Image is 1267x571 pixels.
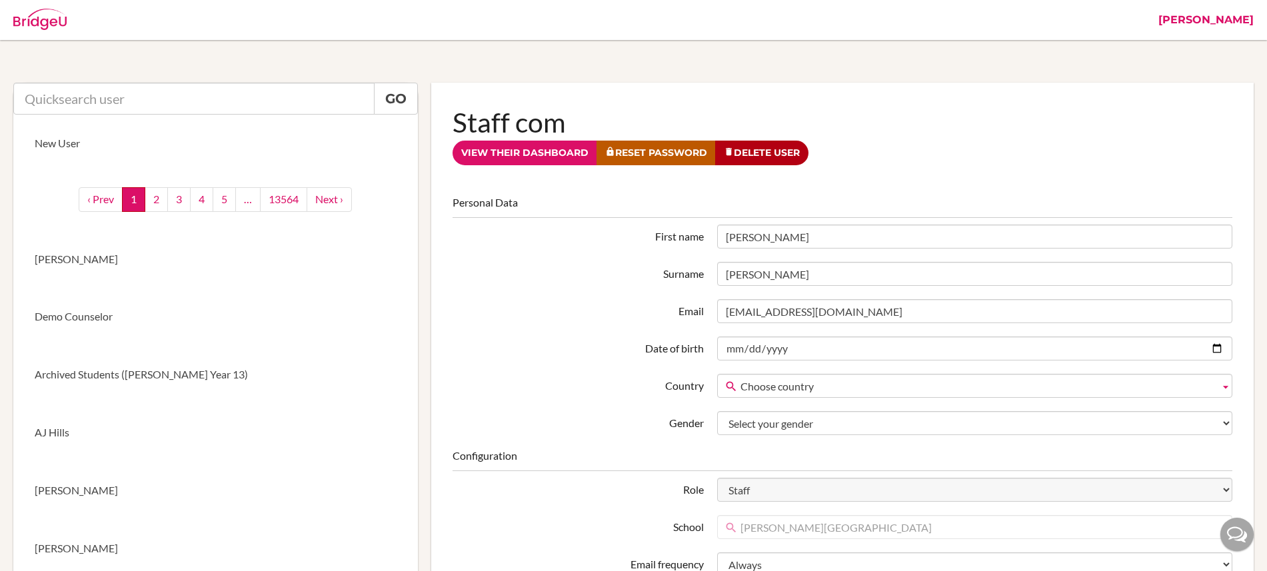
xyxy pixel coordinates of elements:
a: View their dashboard [453,141,597,165]
a: [PERSON_NAME] [13,231,418,288]
a: 3 [167,187,191,212]
a: [PERSON_NAME] [13,462,418,520]
a: 4 [190,187,213,212]
a: 13564 [260,187,307,212]
label: School [446,515,710,535]
label: Date of birth [446,336,710,356]
a: Delete User [715,141,808,165]
label: Gender [446,411,710,431]
a: 5 [213,187,236,212]
input: Quicksearch user [13,83,375,115]
a: AJ Hills [13,404,418,462]
img: Bridge-U [13,9,67,30]
a: Archived Students ([PERSON_NAME] Year 13) [13,346,418,404]
a: Reset Password [597,141,716,165]
a: 1 [122,187,145,212]
a: Demo Counselor [13,288,418,346]
span: Choose country [740,374,1214,398]
legend: Configuration [453,448,1232,471]
label: Country [446,374,710,394]
a: New User [13,115,418,173]
a: … [235,187,261,212]
label: Role [446,478,710,498]
label: First name [446,225,710,245]
a: next [307,187,352,212]
legend: Personal Data [453,195,1232,218]
a: ‹ Prev [79,187,123,212]
label: Email [446,299,710,319]
span: [PERSON_NAME][GEOGRAPHIC_DATA] [740,516,1214,540]
h1: Staff com [453,104,1232,141]
a: 2 [145,187,168,212]
label: Surname [446,262,710,282]
a: Go [374,83,418,115]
